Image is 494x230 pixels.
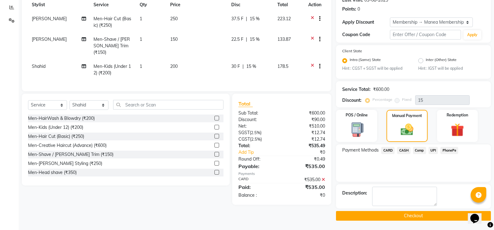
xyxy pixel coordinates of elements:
[342,66,409,71] small: Hint : CGST + SGST will be applied
[234,129,282,136] div: ( )
[32,36,67,42] span: [PERSON_NAME]
[342,86,371,93] div: Service Total:
[94,36,130,55] span: Men-Shave / [PERSON_NAME] Trim (₹150)
[381,147,395,154] span: CARD
[282,192,330,199] div: ₹0
[28,160,102,167] div: Men-[PERSON_NAME] Styling (₹250)
[94,63,131,76] span: Men-Kids (Under 12) (₹200)
[234,192,282,199] div: Balance :
[277,16,291,21] span: 223.12
[238,130,250,135] span: SGST
[250,36,260,43] span: 15 %
[390,30,461,40] input: Enter Offer / Coupon Code
[242,63,244,70] span: |
[170,63,178,69] span: 200
[282,129,330,136] div: ₹12.74
[397,122,417,137] img: _cash.svg
[277,63,288,69] span: 178.5
[429,147,438,154] span: UPI
[342,19,390,26] div: Apply Discount
[251,137,261,142] span: 2.5%
[234,136,282,143] div: ( )
[238,171,325,176] div: Payments
[238,101,253,107] span: Total
[418,66,485,71] small: Hint : IGST will be applied
[170,36,178,42] span: 150
[463,30,481,40] button: Apply
[28,133,84,140] div: Men-Hair Cut (Basic) (₹250)
[238,136,250,142] span: CGST
[342,97,362,104] div: Discount:
[413,147,426,154] span: Comp
[234,149,290,156] a: Add Tip
[342,147,379,153] span: Payment Methods
[282,176,330,183] div: ₹535.00
[246,36,247,43] span: |
[426,57,457,64] label: Inter (Other) State
[282,123,330,129] div: ₹510.00
[94,16,131,28] span: Men-Hair Cut (Basic) (₹250)
[402,97,411,102] label: Fixed
[234,162,282,170] div: Payable:
[282,143,330,149] div: ₹535.49
[170,16,178,21] span: 250
[357,6,360,12] div: 0
[373,86,389,93] div: ₹600.00
[282,162,330,170] div: ₹535.00
[346,122,367,138] img: _pos-terminal.svg
[282,110,330,116] div: ₹600.00
[372,97,392,102] label: Percentage
[113,100,223,110] input: Search or Scan
[246,16,247,22] span: |
[28,151,113,158] div: Men-Shave / [PERSON_NAME] Trim (₹150)
[140,36,142,42] span: 1
[468,205,488,224] iframe: chat widget
[282,183,330,191] div: ₹535.00
[282,116,330,123] div: ₹90.00
[282,156,330,162] div: ₹0.49
[28,169,77,176] div: Men-Head shave (₹350)
[140,16,142,21] span: 1
[251,130,260,135] span: 2.5%
[282,136,330,143] div: ₹12.74
[250,16,260,22] span: 15 %
[246,63,256,70] span: 15 %
[234,176,282,183] div: CARD
[342,48,362,54] label: Client State
[28,115,95,122] div: Men-HairWash & Blowdry (₹200)
[231,36,243,43] span: 22.5 F
[234,110,282,116] div: Sub Total:
[336,211,491,221] button: Checkout
[234,123,282,129] div: Net:
[447,122,468,138] img: _gift.svg
[231,63,240,70] span: 30 F
[447,112,468,118] label: Redemption
[234,116,282,123] div: Discount:
[32,16,67,21] span: [PERSON_NAME]
[392,113,422,119] label: Manual Payment
[32,63,46,69] span: Shahid
[342,190,367,196] div: Description:
[346,112,368,118] label: POS / Online
[342,31,390,38] div: Coupon Code
[234,156,282,162] div: Round Off:
[290,149,330,156] div: ₹0
[440,147,458,154] span: PhonePe
[234,183,282,191] div: Paid:
[397,147,410,154] span: CASH
[234,143,282,149] div: Total:
[28,142,107,149] div: Men-Creative Haircut (Advance) (₹600)
[342,6,356,12] div: Points:
[28,124,83,131] div: Men-Kids (Under 12) (₹200)
[277,36,291,42] span: 133.87
[140,63,142,69] span: 1
[231,16,243,22] span: 37.5 F
[350,57,381,64] label: Intra (Same) State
